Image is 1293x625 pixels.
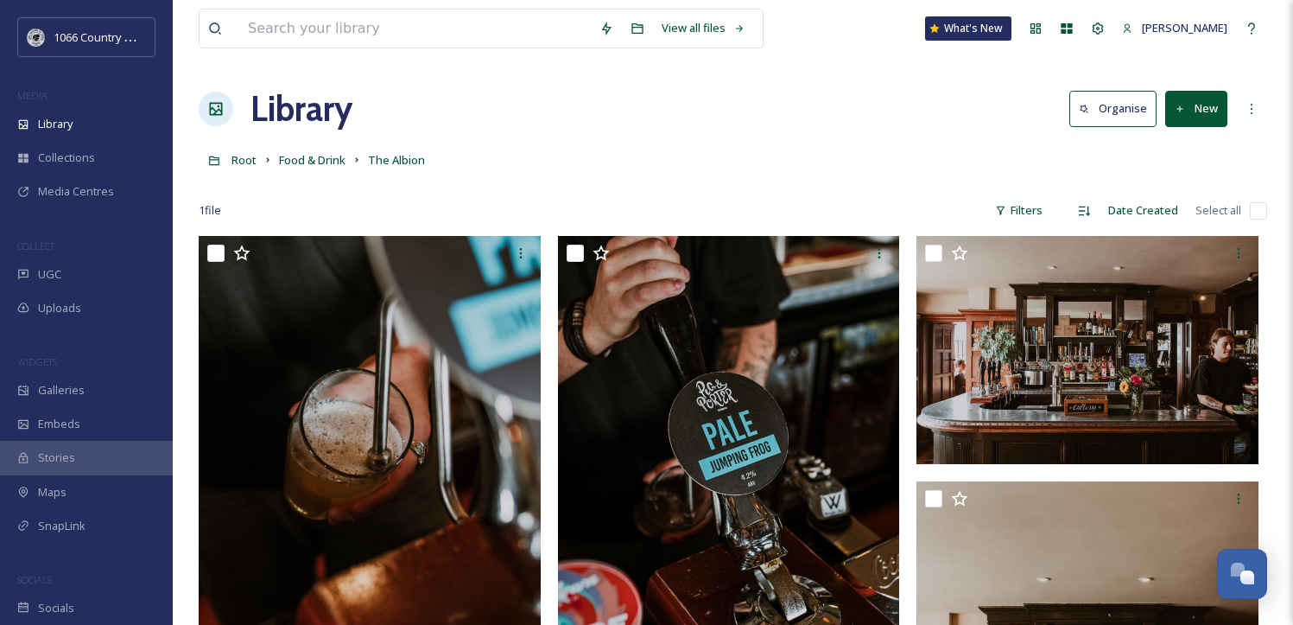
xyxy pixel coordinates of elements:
a: The Albion [368,150,425,170]
span: Uploads [38,300,81,316]
span: Select all [1195,202,1241,219]
img: The Albion - Campaign Shoot (72).jpg [916,236,1258,464]
span: SOCIALS [17,573,52,586]
input: Search your library [239,10,591,48]
span: Maps [38,484,67,501]
span: 1 file [199,202,221,219]
span: Stories [38,450,75,466]
a: Library [250,83,352,135]
span: SnapLink [38,518,86,534]
button: New [1165,91,1227,126]
span: Media Centres [38,183,114,200]
a: Food & Drink [279,150,345,170]
span: Galleries [38,382,85,399]
span: [PERSON_NAME] [1142,20,1227,35]
span: MEDIA [17,89,48,102]
span: The Albion [368,152,425,168]
div: Filters [986,194,1051,227]
span: Socials [38,600,74,616]
a: [PERSON_NAME] [1113,11,1236,45]
button: Open Chat [1217,549,1267,599]
button: Organise [1069,91,1157,126]
span: Collections [38,150,95,166]
span: Root [231,152,257,168]
a: Organise [1069,91,1165,126]
div: Date Created [1100,194,1187,227]
span: Food & Drink [279,152,345,168]
a: View all files [653,11,754,45]
img: logo_footerstamp.png [28,29,45,46]
a: Root [231,150,257,170]
span: 1066 Country Marketing [54,29,175,45]
span: COLLECT [17,239,54,252]
span: Library [38,116,73,132]
span: Embeds [38,416,80,432]
span: UGC [38,266,61,283]
span: WIDGETS [17,355,57,368]
a: What's New [925,16,1011,41]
